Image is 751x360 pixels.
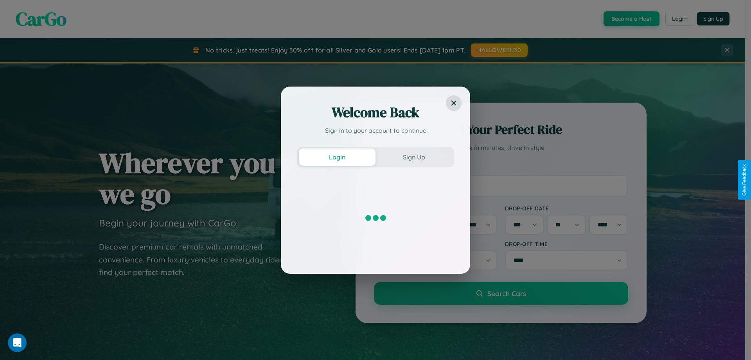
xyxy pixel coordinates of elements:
h2: Welcome Back [297,103,454,122]
div: Give Feedback [742,164,747,196]
p: Sign in to your account to continue [297,126,454,135]
button: Sign Up [375,148,452,166]
button: Login [299,148,375,166]
iframe: Intercom live chat [8,333,27,352]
